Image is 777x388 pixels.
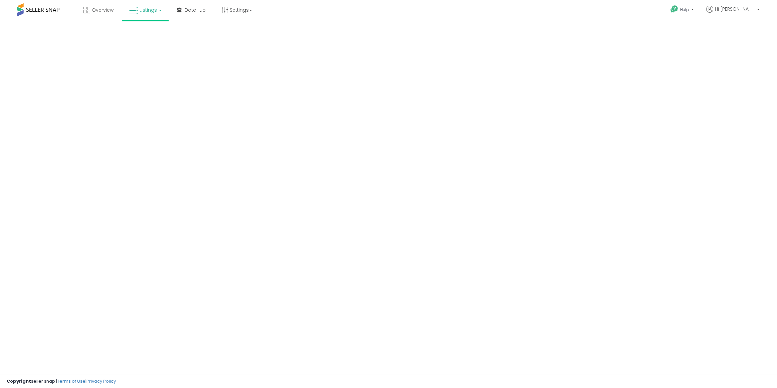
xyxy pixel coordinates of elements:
span: Listings [140,7,157,13]
span: DataHub [185,7,206,13]
a: Hi [PERSON_NAME] [706,6,760,21]
i: Get Help [670,5,678,13]
span: Overview [92,7,114,13]
span: Help [680,7,689,12]
span: Hi [PERSON_NAME] [715,6,755,12]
